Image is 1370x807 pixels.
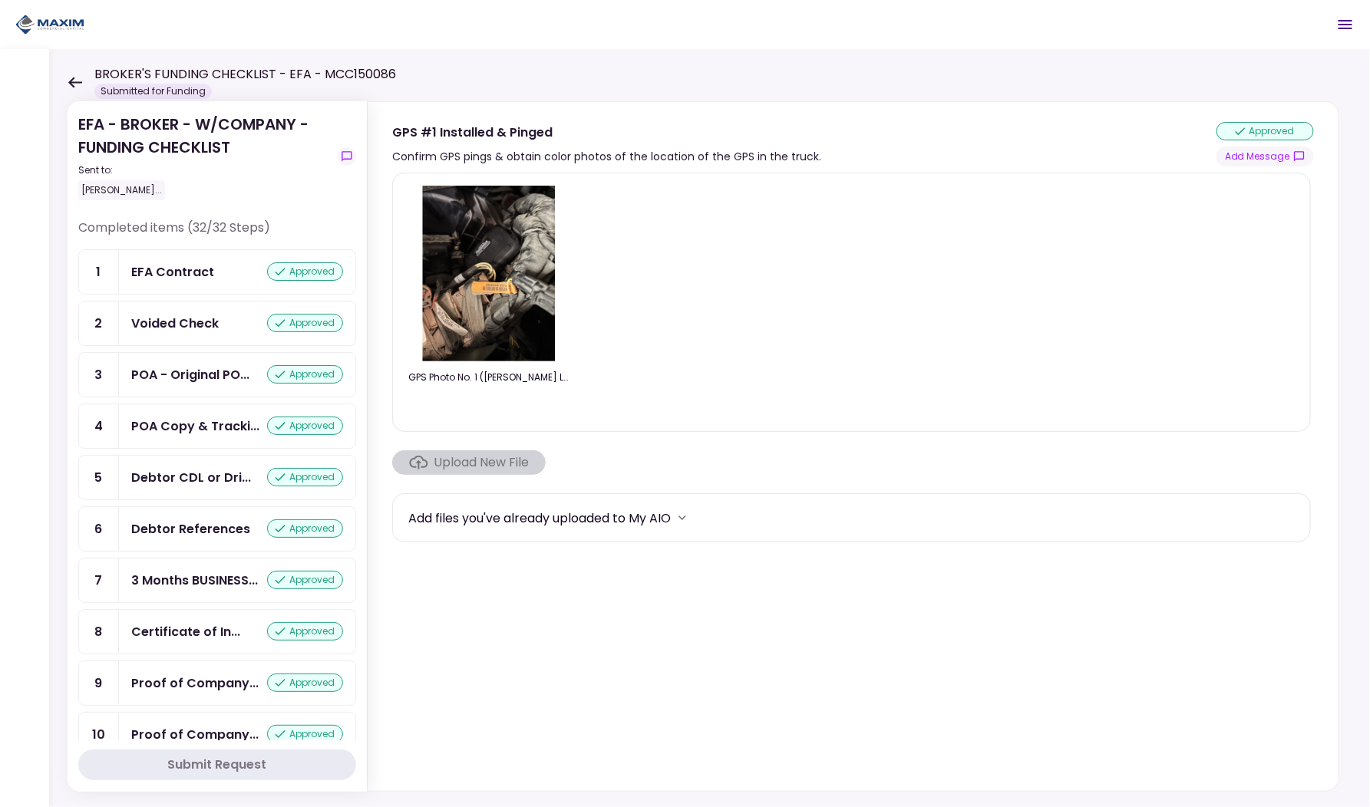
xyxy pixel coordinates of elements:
[79,713,119,756] div: 10
[131,725,259,744] div: Proof of Company FEIN
[79,353,119,397] div: 3
[79,507,119,551] div: 6
[131,262,214,282] div: EFA Contract
[267,365,343,384] div: approved
[1327,6,1364,43] button: Open menu
[78,506,356,552] a: 6Debtor Referencesapproved
[267,622,343,641] div: approved
[267,725,343,743] div: approved
[78,113,332,200] div: EFA - BROKER - W/COMPANY - FUNDING CHECKLIST
[78,163,332,177] div: Sent to:
[671,506,694,529] button: more
[131,571,258,590] div: 3 Months BUSINESS Bank Statements
[131,417,259,436] div: POA Copy & Tracking Receipt
[338,147,356,166] button: show-messages
[78,352,356,397] a: 3POA - Original POA (not CA or GA) (Received in house)approved
[392,450,546,475] span: Click here to upload the required document
[131,674,259,693] div: Proof of Company Ownership
[78,403,356,449] a: 4POA Copy & Tracking Receiptapproved
[78,558,356,603] a: 73 Months BUSINESS Bank Statementsapproved
[78,301,356,346] a: 2Voided Checkapproved
[79,610,119,654] div: 8
[78,660,356,706] a: 9Proof of Company Ownershipapproved
[267,519,343,538] div: approved
[131,314,219,333] div: Voided Check
[79,404,119,448] div: 4
[79,558,119,602] div: 7
[392,123,821,142] div: GPS #1 Installed & Pinged
[267,417,343,435] div: approved
[78,609,356,654] a: 8Certificate of Insuranceapproved
[94,65,396,84] h1: BROKER'S FUNDING CHECKLIST - EFA - MCC150086
[78,455,356,500] a: 5Debtor CDL or Driver Licenseapproved
[267,262,343,281] div: approved
[131,365,249,384] div: POA - Original POA (not CA or GA) (Received in house)
[267,468,343,486] div: approved
[408,509,671,528] div: Add files you've already uploaded to My AIO
[131,622,240,641] div: Certificate of Insurance
[1216,147,1314,166] button: show-messages
[267,314,343,332] div: approved
[78,219,356,249] div: Completed items (32/32 Steps)
[78,749,356,780] button: Submit Request
[15,13,84,36] img: Partner icon
[1216,122,1314,140] div: approved
[131,519,250,539] div: Debtor References
[79,456,119,499] div: 5
[267,571,343,589] div: approved
[78,180,165,200] div: [PERSON_NAME]...
[168,756,267,774] div: Submit Request
[79,301,119,345] div: 2
[78,712,356,757] a: 10Proof of Company FEINapproved
[79,661,119,705] div: 9
[392,147,821,166] div: Confirm GPS pings & obtain color photos of the location of the GPS in the truck.
[131,468,251,487] div: Debtor CDL or Driver License
[78,249,356,295] a: 1EFA Contractapproved
[267,674,343,692] div: approved
[79,250,119,294] div: 1
[408,371,569,384] div: GPS Photo No. 1 (Gema Logistics LLC).pdf
[94,84,212,99] div: Submitted for Funding
[367,101,1339,792] div: GPS #1 Installed & PingedConfirm GPS pings & obtain color photos of the location of the GPS in th...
